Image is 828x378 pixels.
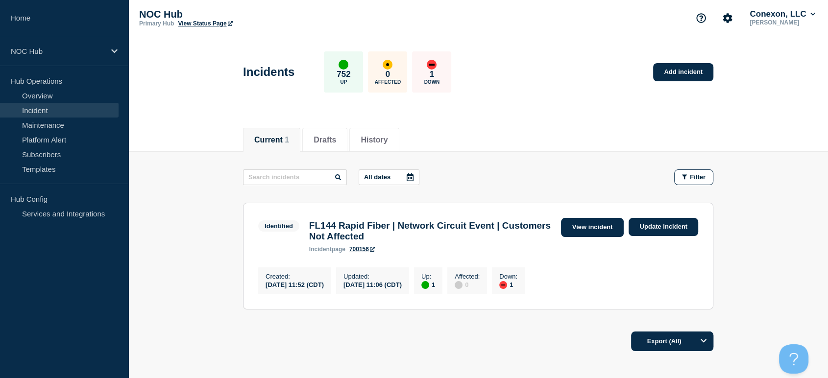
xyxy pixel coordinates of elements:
h1: Incidents [243,65,294,79]
div: [DATE] 11:52 (CDT) [266,280,324,288]
span: incident [309,246,332,253]
p: 0 [386,70,390,79]
button: Options [694,331,713,351]
div: disabled [455,281,463,289]
button: History [361,136,388,144]
button: Drafts [314,136,336,144]
p: Down : [499,273,517,280]
p: NOC Hub [11,47,105,55]
h3: FL144 Rapid Fiber | Network Circuit Event | Customers Not Affected [309,220,556,242]
span: 1 [285,136,289,144]
p: All dates [364,173,390,181]
p: Updated : [343,273,402,280]
a: View incident [561,218,624,237]
button: Current 1 [254,136,289,144]
div: up [421,281,429,289]
p: page [309,246,345,253]
button: Export (All) [631,331,713,351]
div: 1 [499,280,517,289]
a: Add incident [653,63,713,81]
span: Filter [690,173,706,181]
p: Up [340,79,347,85]
div: 0 [455,280,480,289]
p: Primary Hub [139,20,174,27]
div: down [499,281,507,289]
a: View Status Page [178,20,232,27]
div: up [339,60,348,70]
button: All dates [359,169,419,185]
div: down [427,60,437,70]
p: Created : [266,273,324,280]
button: Conexon, LLC [748,9,817,19]
button: Support [691,8,711,28]
p: [PERSON_NAME] [748,19,817,26]
div: 1 [421,280,435,289]
p: 1 [430,70,434,79]
button: Filter [674,169,713,185]
iframe: Help Scout Beacon - Open [779,344,808,374]
p: Up : [421,273,435,280]
div: affected [383,60,392,70]
p: 752 [337,70,350,79]
div: [DATE] 11:06 (CDT) [343,280,402,288]
p: NOC Hub [139,9,335,20]
span: Identified [258,220,299,232]
a: 700156 [349,246,375,253]
p: Affected [375,79,401,85]
button: Account settings [717,8,738,28]
p: Affected : [455,273,480,280]
input: Search incidents [243,169,347,185]
p: Down [424,79,440,85]
a: Update incident [629,218,698,236]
